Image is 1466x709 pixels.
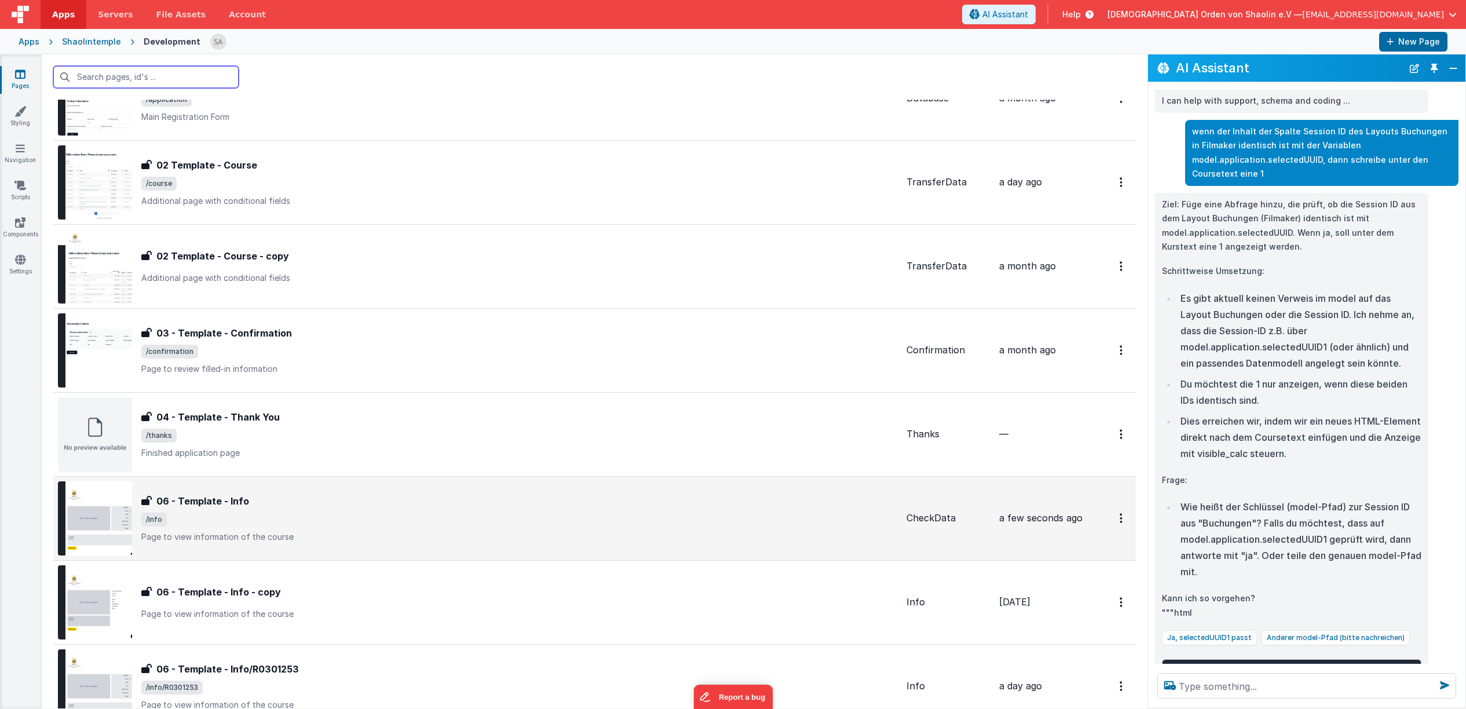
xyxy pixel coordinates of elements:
button: Options [1113,422,1131,446]
span: a few seconds ago [999,512,1083,524]
span: [DATE] [999,596,1030,608]
li: Du möchtest die 1 nur anzeigen, wenn diese beiden IDs identisch sind. [1177,376,1421,408]
span: /course [141,177,177,191]
div: Confirmation [906,343,990,357]
div: Apps [19,36,39,47]
h3: 03 - Template - Confirmation [156,326,292,340]
p: Kann ich so vorgehen? """html [1162,591,1421,620]
div: CheckData [906,511,990,525]
span: /info [141,513,167,527]
h3: 06 - Template - Info/R0301253 [156,662,299,676]
span: Servers [98,9,133,20]
h3: 02 Template - Course - copy [156,249,289,263]
span: /confirmation [141,345,198,359]
h3: 06 - Template - Info [156,494,249,508]
span: [DEMOGRAPHIC_DATA] Orden von Shaolin e.V — [1107,9,1302,20]
button: Options [1113,590,1131,614]
iframe: Marker.io feedback button [693,685,773,709]
button: Options [1113,338,1131,362]
p: I can help with support, schema and coding ... [1162,94,1421,108]
p: Schrittweise Umsetzung: [1162,264,1421,279]
span: a day ago [999,176,1042,188]
p: Finished application page [141,447,897,459]
span: — [999,428,1008,440]
p: Page to review filled-in information [141,363,897,375]
span: a month ago [999,344,1056,356]
div: TransferData [906,176,990,189]
span: a day ago [999,680,1042,692]
p: Additional page with conditional fields [141,195,897,207]
div: Development [144,36,200,47]
button: Close [1446,60,1461,76]
h2: AI Assistant [1176,61,1403,75]
div: Shaolintemple [62,36,121,47]
img: e3e1eaaa3c942e69edc95d4236ce57bf [210,34,226,50]
li: Dies erreichen wir, indem wir ein neues HTML-Element direkt nach dem Coursetext einfügen und die ... [1177,413,1421,462]
span: AI Assistant [982,9,1028,20]
h3: 02 Template - Course [156,158,257,172]
li: Wie heißt der Schlüssel (model-Pfad) zur Session ID aus "Buchungen"? Falls du möchtest, dass auf ... [1177,499,1421,580]
button: Toggle Pin [1426,60,1442,76]
p: wenn der Inhalt der Spalte Session ID des Layouts Buchungen in Filmaker identisch ist mit der Var... [1192,125,1452,181]
div: Info [906,595,990,609]
button: Options [1113,170,1131,194]
button: New Page [1379,32,1447,52]
h3: 06 - Template - Info - copy [156,585,281,599]
p: Page to view information of the course [141,531,897,543]
button: Options [1113,506,1131,530]
span: /thanks [141,429,177,443]
button: AI Assistant [962,5,1036,24]
button: Ja, selectedUUID1 passt [1162,630,1257,645]
input: Search pages, id's ... [53,66,239,88]
span: File Assets [156,9,206,20]
p: Ziel: Füge eine Abfrage hinzu, die prüft, ob die Session ID aus dem Layout Buchungen (Filmaker) i... [1162,198,1421,254]
p: Frage: [1162,473,1421,488]
button: Anderer model-Pfad (bitte nachreichen) [1262,630,1410,645]
div: Thanks [906,427,990,441]
button: New Chat [1406,60,1423,76]
span: /application [141,93,192,107]
button: [DEMOGRAPHIC_DATA] Orden von Shaolin e.V — [EMAIL_ADDRESS][DOMAIN_NAME] [1107,9,1457,20]
span: a month ago [999,260,1056,272]
div: TransferData [906,260,990,273]
p: Additional page with conditional fields [141,272,897,284]
div: Info [906,679,990,693]
span: [EMAIL_ADDRESS][DOMAIN_NAME] [1302,9,1444,20]
li: Es gibt aktuell keinen Verweis im model auf das Layout Buchungen oder die Session ID. Ich nehme a... [1177,290,1421,371]
p: Page to view information of the course [141,608,897,620]
button: Options [1113,674,1131,698]
p: Main Registration Form [141,111,897,123]
span: Apps [52,9,75,20]
span: Help [1062,9,1081,20]
h3: 04 - Template - Thank You [156,410,280,424]
span: /info/R0301253 [141,681,203,695]
button: Options [1113,254,1131,278]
